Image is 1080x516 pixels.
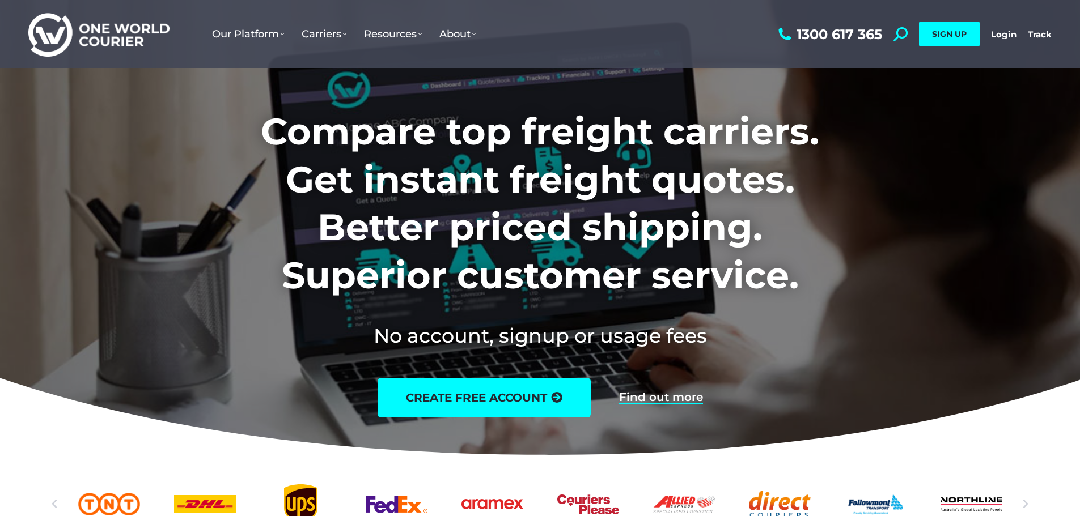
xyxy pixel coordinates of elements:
a: Resources [355,16,431,52]
a: 1300 617 365 [776,27,882,41]
h2: No account, signup or usage fees [186,322,894,349]
span: About [439,28,476,40]
span: Resources [364,28,422,40]
span: SIGN UP [932,29,967,39]
a: SIGN UP [919,22,980,46]
span: Our Platform [212,28,285,40]
a: Carriers [293,16,355,52]
h1: Compare top freight carriers. Get instant freight quotes. Better priced shipping. Superior custom... [186,108,894,299]
a: About [431,16,485,52]
span: Carriers [302,28,347,40]
a: Find out more [619,391,703,404]
a: Login [991,29,1017,40]
a: Track [1028,29,1052,40]
a: Our Platform [204,16,293,52]
img: One World Courier [28,11,170,57]
a: create free account [378,378,591,417]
